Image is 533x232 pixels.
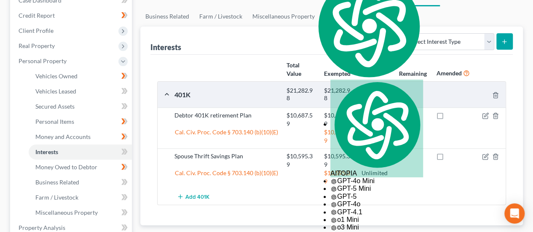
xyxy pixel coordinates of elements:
[35,103,75,110] span: Secured Assets
[330,80,423,170] img: logo.svg
[247,6,320,27] a: Miscellaneous Property
[330,200,423,208] div: GPT-4o
[29,160,132,175] a: Money Owed to Debtor
[170,152,282,169] div: Spouse Thrift Savings Plan
[330,177,423,185] div: GPT-4o Mini
[170,169,282,186] div: Cal. Civ. Proc. Code § 703.140 (b)(10)(E)
[29,114,132,129] a: Personal Items
[282,87,320,102] div: $21,282.98
[194,6,247,27] a: Farm / Livestock
[330,224,337,231] img: gpt-black.svg
[287,61,301,77] strong: Total Value
[282,111,320,128] div: $10,687.59
[35,118,74,125] span: Personal Items
[12,8,132,23] a: Credit Report
[35,133,91,140] span: Money and Accounts
[29,129,132,144] a: Money and Accounts
[19,42,55,49] span: Real Property
[330,217,337,224] img: gpt-black.svg
[35,179,79,186] span: Business Related
[330,193,423,200] div: GPT-5
[330,80,423,177] div: AITOPIA
[330,208,423,216] div: GPT-4.1
[19,57,67,64] span: Personal Property
[330,224,423,231] div: o3 Mini
[185,194,209,200] span: Add 401K
[504,203,525,224] div: Open Intercom Messenger
[150,42,181,52] div: Interests
[29,205,132,220] a: Miscellaneous Property
[170,90,282,99] div: 401K
[330,178,337,185] img: gpt-black.svg
[35,194,78,201] span: Farm / Livestock
[35,148,58,155] span: Interests
[330,209,337,216] img: gpt-black.svg
[35,72,78,80] span: Vehicles Owned
[140,6,194,27] a: Business Related
[29,99,132,114] a: Secured Assets
[174,189,212,205] button: Add 401K
[29,144,132,160] a: Interests
[330,186,337,192] img: gpt-black.svg
[330,194,337,200] img: gpt-black.svg
[29,84,132,99] a: Vehicles Leased
[35,209,98,216] span: Miscellaneous Property
[29,69,132,84] a: Vehicles Owned
[19,27,54,34] span: Client Profile
[436,69,461,77] strong: Amended
[29,175,132,190] a: Business Related
[19,224,65,231] span: Property Analysis
[35,88,76,95] span: Vehicles Leased
[35,163,97,171] span: Money Owed to Debtor
[170,128,282,145] div: Cal. Civ. Proc. Code § 703.140 (b)(10)(E)
[170,111,282,128] div: Debtor 401K retirement Plan
[29,190,132,205] a: Farm / Livestock
[19,12,55,19] span: Credit Report
[282,152,320,169] div: $10,595.39
[330,201,337,208] img: gpt-black.svg
[330,185,423,192] div: GPT-5 Mini
[330,216,423,224] div: o1 Mini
